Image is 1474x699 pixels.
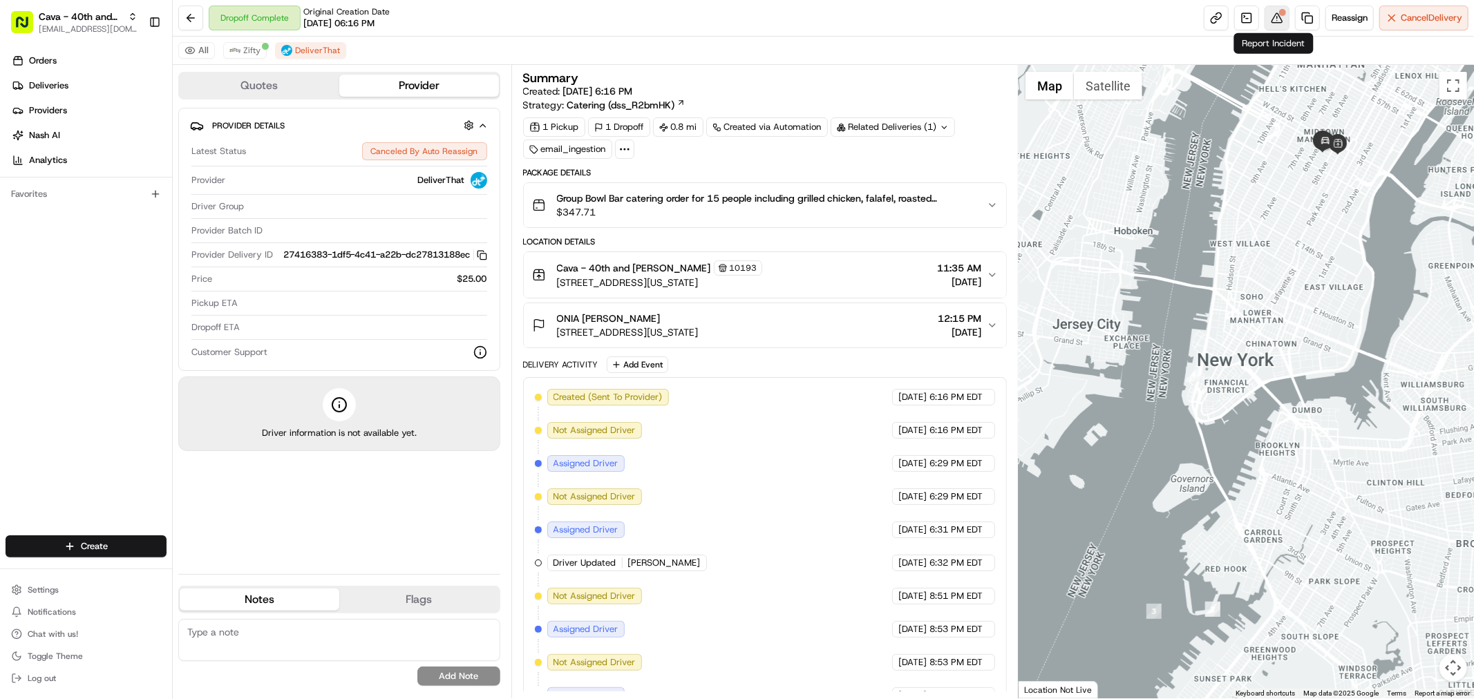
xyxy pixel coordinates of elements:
span: Provider Delivery ID [191,249,273,261]
span: Deliveries [29,79,68,92]
div: 💻 [117,202,128,213]
span: Driver Group [191,200,244,213]
span: Not Assigned Driver [554,656,636,669]
span: [STREET_ADDRESS][US_STATE] [557,276,762,289]
span: [DATE] [898,623,927,635]
div: 📗 [14,202,25,213]
div: Start new chat [47,132,227,146]
button: Add Event [607,356,668,373]
img: zifty-logo-trans-sq.png [229,45,240,56]
img: profile_deliverthat_partner.png [471,172,487,189]
button: ONIA [PERSON_NAME][STREET_ADDRESS][US_STATE]12:15 PM[DATE] [524,303,1006,347]
button: All [178,42,215,59]
span: Created (Sent To Provider) [554,391,663,403]
button: Cava - 40th and [PERSON_NAME] [39,10,122,23]
span: Customer Support [191,346,267,358]
span: Driver Updated [554,557,616,569]
span: Not Assigned Driver [554,590,636,602]
span: Knowledge Base [28,200,106,214]
img: profile_deliverthat_partner.png [281,45,292,56]
div: 2 [1205,602,1220,617]
div: Location Not Live [1019,681,1098,698]
div: Related Deliveries (1) [831,117,955,137]
span: Driver information is not available yet. [262,427,417,439]
button: Settings [6,580,167,600]
img: Google [1022,680,1068,698]
span: Cancel Delivery [1401,12,1462,24]
a: Catering (dss_R2bmHK) [567,98,686,112]
div: Strategy: [523,98,686,112]
div: Package Details [523,167,1007,178]
span: Reassign [1332,12,1368,24]
span: [DATE] 06:16 PM [303,17,375,30]
span: Provider Details [212,120,285,131]
span: [DATE] [898,424,927,437]
button: Map camera controls [1439,654,1467,682]
span: 11:35 AM [937,261,981,275]
span: Original Creation Date [303,6,390,17]
span: Nash AI [29,129,60,142]
button: Notes [180,588,339,611]
span: Group Bowl Bar catering order for 15 people including grilled chicken, falafel, roasted vegetable... [557,191,976,205]
button: Zifty [223,42,267,59]
span: Assigned Driver [554,524,618,536]
a: Deliveries [6,75,172,97]
span: Orders [29,55,57,67]
span: [DATE] [938,325,981,339]
span: 6:29 PM EDT [929,490,983,503]
span: Analytics [29,154,67,166]
button: Toggle Theme [6,647,167,666]
span: Cava - 40th and [PERSON_NAME] [557,261,711,275]
span: 6:32 PM EDT [929,557,983,569]
span: 6:16 PM EDT [929,391,983,403]
a: Providers [6,99,172,122]
span: Chat with us! [28,629,78,640]
span: [DATE] [898,590,927,602]
div: Report Incident [1234,33,1314,54]
a: Created via Automation [706,117,828,137]
span: $25.00 [457,273,487,285]
img: Nash [14,14,41,41]
span: Zifty [243,45,261,56]
span: Assigned Driver [554,457,618,470]
button: Start new chat [235,136,252,153]
span: Pickup ETA [191,297,238,309]
button: Toggle fullscreen view [1439,72,1467,99]
button: Keyboard shortcuts [1236,689,1295,698]
span: Toggle Theme [28,651,83,662]
button: Cava - 40th and [PERSON_NAME]10193[STREET_ADDRESS][US_STATE]11:35 AM[DATE] [524,252,1006,298]
span: Pylon [138,234,167,245]
div: email_ingestion [523,140,612,159]
button: Provider Details [190,114,489,137]
span: Created: [523,84,633,98]
span: 8:51 PM EDT [929,590,983,602]
span: Provider Batch ID [191,224,263,237]
button: Show street map [1026,72,1074,99]
span: 6:16 PM EDT [929,424,983,437]
h3: Summary [523,72,579,84]
button: Cava - 40th and [PERSON_NAME][EMAIL_ADDRESS][DOMAIN_NAME] [6,6,143,39]
span: 8:53 PM EDT [929,656,983,669]
span: [DATE] [898,391,927,403]
a: Nash AI [6,124,172,146]
button: Group Bowl Bar catering order for 15 people including grilled chicken, falafel, roasted vegetable... [524,183,1006,227]
div: 3 [1146,604,1162,619]
button: DeliverThat [275,42,346,59]
button: CancelDelivery [1379,6,1468,30]
span: DeliverThat [295,45,340,56]
span: DeliverThat [418,174,465,186]
span: [DATE] [898,490,927,503]
div: 0.8 mi [653,117,703,137]
a: Powered byPylon [97,233,167,245]
div: Location Details [523,236,1007,247]
span: [PERSON_NAME] [628,557,701,569]
span: ONIA [PERSON_NAME] [557,312,661,325]
span: [STREET_ADDRESS][US_STATE] [557,325,699,339]
a: Report a map error [1415,689,1470,697]
span: Provider [191,174,225,186]
button: [EMAIL_ADDRESS][DOMAIN_NAME] [39,23,138,35]
span: 6:31 PM EDT [929,524,983,536]
span: Notifications [28,606,76,617]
